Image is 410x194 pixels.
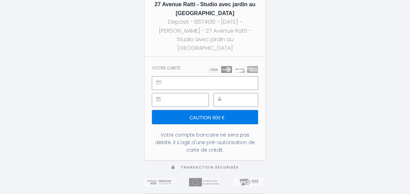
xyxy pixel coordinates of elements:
[180,165,238,170] span: Transaction sécurisée
[152,110,258,125] input: Caution 600 €
[229,94,258,106] iframe: Secure payment input frame
[151,18,259,52] div: Deposit - 6674136 - [DATE] - [PERSON_NAME] - 27 Avenue Ratti - Studio avec jardin au [GEOGRAPHIC_...
[167,94,208,106] iframe: Secure payment input frame
[208,66,258,73] img: carts.png
[167,77,258,89] iframe: Secure payment input frame
[152,65,180,71] h3: Votre carte
[152,131,258,154] div: Votre compte bancaire ne sera pas débité. Il s'agit d'une pré-autorisation de carte de crédit.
